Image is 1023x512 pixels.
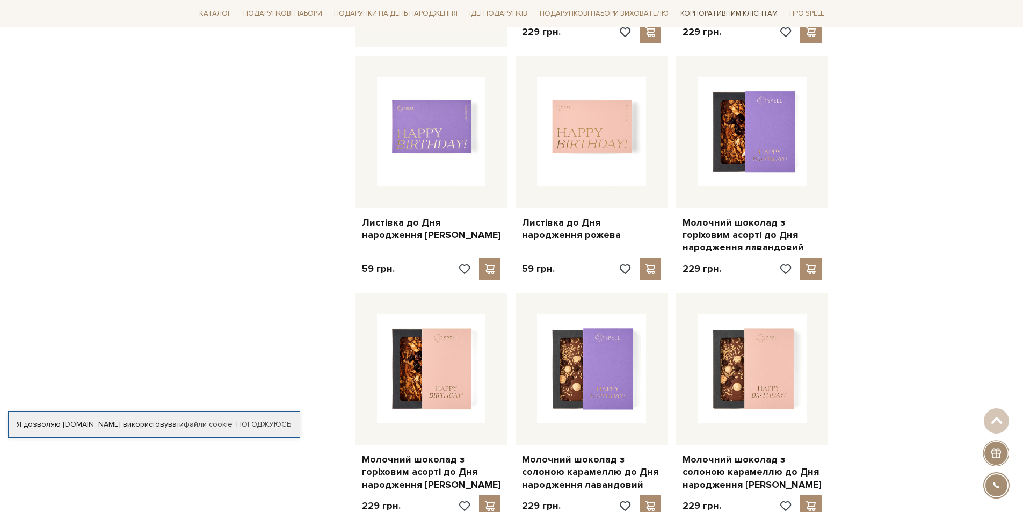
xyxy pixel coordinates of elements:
[522,26,561,38] p: 229 грн.
[9,420,300,429] div: Я дозволяю [DOMAIN_NAME] використовувати
[522,263,555,275] p: 59 грн.
[362,217,501,242] a: Листівка до Дня народження [PERSON_NAME]
[683,263,721,275] p: 229 грн.
[377,77,486,186] img: Листівка до Дня народження лавандова
[537,77,646,186] img: Листівка до Дня народження рожева
[236,420,291,429] a: Погоджуюсь
[676,4,782,23] a: Корпоративним клієнтам
[785,5,828,22] a: Про Spell
[330,5,462,22] a: Подарунки на День народження
[683,500,721,512] p: 229 грн.
[522,500,561,512] p: 229 грн.
[522,453,661,491] a: Молочний шоколад з солоною карамеллю до Дня народження лавандовий
[195,5,236,22] a: Каталог
[535,4,673,23] a: Подарункові набори вихователю
[362,453,501,491] a: Молочний шоколад з горіховим асорті до Дня народження [PERSON_NAME]
[522,217,661,242] a: Листівка до Дня народження рожева
[465,5,532,22] a: Ідеї подарунків
[683,217,822,254] a: Молочний шоколад з горіховим асорті до Дня народження лавандовий
[239,5,327,22] a: Подарункові набори
[362,263,395,275] p: 59 грн.
[683,453,822,491] a: Молочний шоколад з солоною карамеллю до Дня народження [PERSON_NAME]
[362,500,401,512] p: 229 грн.
[184,420,233,429] a: файли cookie
[683,26,721,38] p: 229 грн.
